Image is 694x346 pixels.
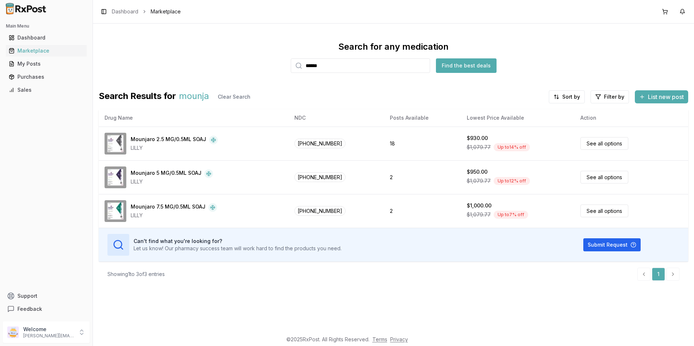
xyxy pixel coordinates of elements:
[635,94,688,101] a: List new post
[134,245,342,252] p: Let us know! Our pharmacy success team will work hard to find the products you need.
[652,268,665,281] a: 1
[6,70,87,83] a: Purchases
[467,168,487,176] div: $950.00
[151,8,181,15] span: Marketplace
[7,326,19,338] img: User avatar
[580,205,628,217] a: See all options
[583,238,641,251] button: Submit Request
[294,172,346,182] span: [PHONE_NUMBER]
[212,90,256,103] button: Clear Search
[384,109,461,127] th: Posts Available
[494,177,530,185] div: Up to 12 % off
[105,200,126,222] img: Mounjaro 7.5 MG/0.5ML SOAJ
[461,109,575,127] th: Lowest Price Available
[99,90,176,103] span: Search Results for
[390,336,408,342] a: Privacy
[575,109,688,127] th: Action
[338,41,449,53] div: Search for any medication
[9,86,84,94] div: Sales
[648,92,684,101] span: List new post
[580,137,628,150] a: See all options
[105,166,126,188] img: Mounjaro 5 MG/0.5ML SOAJ
[580,171,628,184] a: See all options
[467,202,491,209] div: $1,000.00
[494,211,528,219] div: Up to 7 % off
[467,211,491,218] span: $1,079.77
[635,90,688,103] button: List new post
[6,57,87,70] a: My Posts
[107,271,165,278] div: Showing 1 to 3 of 3 entries
[9,73,84,81] div: Purchases
[372,336,387,342] a: Terms
[549,90,585,103] button: Sort by
[467,144,491,151] span: $1,079.77
[112,8,138,15] a: Dashboard
[131,178,213,185] div: LILLY
[3,84,90,96] button: Sales
[131,136,206,144] div: Mounjaro 2.5 MG/0.5ML SOAJ
[3,32,90,44] button: Dashboard
[436,58,497,73] button: Find the best deals
[112,8,181,15] nav: breadcrumb
[105,133,126,155] img: Mounjaro 2.5 MG/0.5ML SOAJ
[3,45,90,57] button: Marketplace
[99,109,289,127] th: Drug Name
[384,127,461,160] td: 18
[637,268,679,281] nav: pagination
[3,3,49,15] img: RxPost Logo
[591,90,629,103] button: Filter by
[131,169,201,178] div: Mounjaro 5 MG/0.5ML SOAJ
[3,71,90,83] button: Purchases
[604,93,624,100] span: Filter by
[6,31,87,44] a: Dashboard
[131,212,217,219] div: LILLY
[494,143,530,151] div: Up to 14 % off
[289,109,384,127] th: NDC
[6,83,87,96] a: Sales
[9,34,84,41] div: Dashboard
[384,160,461,194] td: 2
[294,139,346,148] span: [PHONE_NUMBER]
[131,144,218,152] div: LILLY
[3,289,90,302] button: Support
[17,305,42,313] span: Feedback
[131,203,205,212] div: Mounjaro 7.5 MG/0.5ML SOAJ
[9,60,84,67] div: My Posts
[134,238,342,245] h3: Can't find what you're looking for?
[23,333,74,339] p: [PERSON_NAME][EMAIL_ADDRESS][DOMAIN_NAME]
[6,44,87,57] a: Marketplace
[562,93,580,100] span: Sort by
[9,47,84,54] div: Marketplace
[294,206,346,216] span: [PHONE_NUMBER]
[179,90,209,103] span: mounja
[467,177,491,185] span: $1,079.77
[384,194,461,228] td: 2
[3,302,90,316] button: Feedback
[467,135,488,142] div: $930.00
[6,23,87,29] h2: Main Menu
[23,326,74,333] p: Welcome
[3,58,90,70] button: My Posts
